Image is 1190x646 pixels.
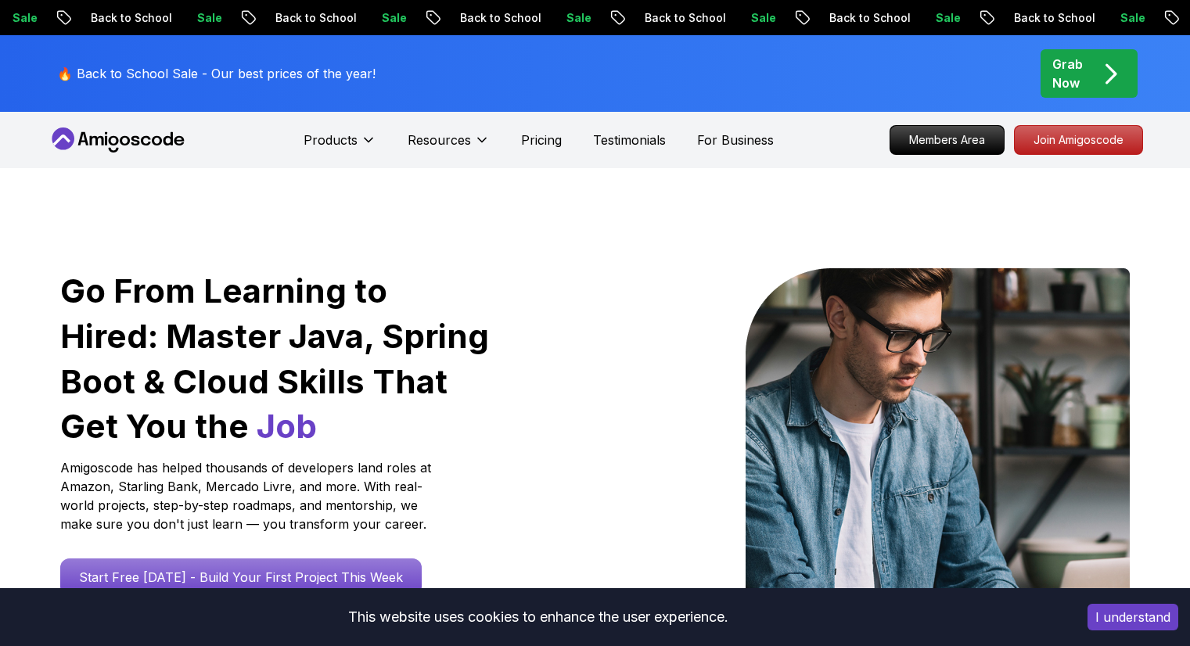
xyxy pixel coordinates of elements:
p: Sale [478,10,528,26]
p: Back to School [372,10,478,26]
div: This website uses cookies to enhance the user experience. [12,600,1064,634]
a: Pricing [521,131,562,149]
p: Back to School [926,10,1032,26]
p: Join Amigoscode [1015,126,1142,154]
p: Products [304,131,358,149]
p: Sale [847,10,897,26]
p: Sale [663,10,713,26]
button: Accept cookies [1088,604,1178,630]
p: Back to School [556,10,663,26]
button: Resources [408,131,490,162]
span: Job [257,406,317,446]
p: Grab Now [1052,55,1083,92]
p: Back to School [741,10,847,26]
button: Products [304,131,376,162]
a: Members Area [890,125,1005,155]
a: Start Free [DATE] - Build Your First Project This Week [60,558,422,596]
p: Sale [109,10,159,26]
a: Testimonials [593,131,666,149]
p: Back to School [187,10,293,26]
p: Sale [293,10,343,26]
a: Join Amigoscode [1014,125,1143,155]
a: For Business [697,131,774,149]
p: Sale [1032,10,1082,26]
h1: Go From Learning to Hired: Master Java, Spring Boot & Cloud Skills That Get You the [60,268,491,449]
p: Members Area [890,126,1004,154]
p: Back to School [2,10,109,26]
p: 🔥 Back to School Sale - Our best prices of the year! [57,64,376,83]
p: Resources [408,131,471,149]
p: Amigoscode has helped thousands of developers land roles at Amazon, Starling Bank, Mercado Livre,... [60,458,436,533]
